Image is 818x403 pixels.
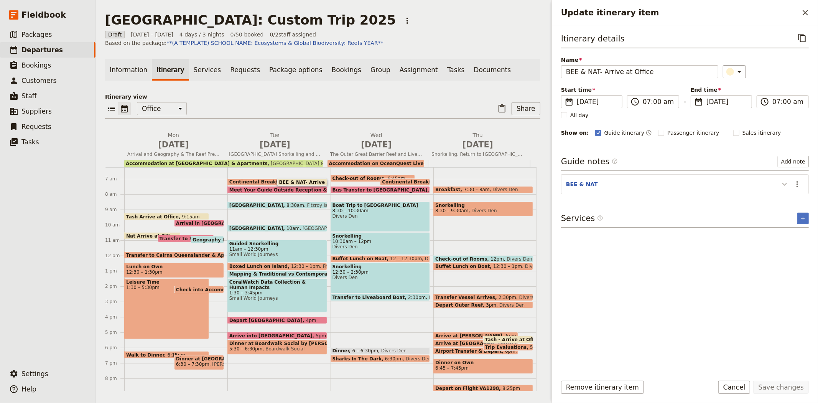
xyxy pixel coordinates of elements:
button: Save changes [753,381,809,394]
div: Trip Evaluations5:45pm [483,344,533,351]
span: Meet Your Guide Outside Reception & Depart [229,187,350,192]
span: Tasks [21,138,39,146]
div: 6 pm [105,345,124,351]
a: Package options [265,59,327,81]
span: Tash Arrive at Office [126,214,182,219]
div: Transfer Vessel Arrives2:30pmDivers Den [433,294,533,301]
span: Breakfast [435,187,464,192]
span: Divers Den [422,256,450,261]
h3: Itinerary details [561,33,625,45]
span: The Outer Great Barrier Reef and Live Aboard Boat [327,151,426,157]
span: 6 – 6:30pm [352,348,379,353]
div: [GEOGRAPHIC_DATA]8:30amFitzroy Island Adventures [227,201,327,209]
div: Buffet Lunch on Boat12:30 – 1pmDivers Den [433,263,533,270]
div: Guided Snorkelling11am – 12:30pmSmall World Journeys [227,240,327,263]
button: Paste itinerary item [495,102,509,115]
div: 2 pm [105,283,124,289]
div: Arrive at [PERSON_NAME]5pmDivers Den [433,332,518,339]
span: Snorkelling [435,203,531,208]
span: Guided Snorkelling [229,241,325,246]
span: Snorkelling [332,233,428,239]
span: Depart on Flight VA1298 [435,386,502,391]
div: Accommodation at [GEOGRAPHIC_DATA] & Apartments[GEOGRAPHIC_DATA] & Apartments [124,160,323,167]
span: [GEOGRAPHIC_DATA] Snorkelling and [GEOGRAPHIC_DATA] [226,151,324,157]
span: 8:25pm [502,386,520,391]
div: Continental Breakfast at Hotel [380,178,430,186]
div: Show on: [561,129,589,137]
span: Guide itinerary [604,129,645,137]
span: [GEOGRAPHIC_DATA] [229,226,286,231]
span: 5pm [506,333,516,338]
span: [DATE] – [DATE] [131,31,173,38]
a: Group [366,59,395,81]
span: Transfer to Liveaboard Boat [332,295,408,300]
span: Departures [21,46,63,54]
span: Boat Trip to [GEOGRAPHIC_DATA] [332,203,428,208]
div: 9 pm [105,391,124,397]
span: 5pm [316,333,326,338]
span: Tash - Arrive at Office [485,337,545,342]
span: 12 – 12:30pm [390,256,422,261]
span: Leisure Time [126,279,207,285]
h2: Thu [432,131,524,150]
div: 9 am [105,206,124,213]
button: Add note [778,156,809,167]
span: [DATE] [706,97,747,106]
span: Bookings [21,61,51,69]
div: Continental Breakfast at Hotel7 – 7:30am [227,178,312,186]
div: Snorkelling12:30 – 2:30pmDivers Den [331,263,430,293]
a: Documents [469,59,515,81]
span: [GEOGRAPHIC_DATA] [229,203,286,208]
span: Snorkelling [332,264,428,269]
span: Accommodation on OceanQuest Liveaboard Boat [329,161,456,166]
div: Snorkelling8:30 – 9:30amDivers Den [433,201,533,216]
button: Actions [401,14,414,27]
span: Divers Den [403,356,431,361]
button: Wed [DATE]The Outer Great Barrier Reef and Live Aboard Boat [327,131,429,160]
button: List view [105,102,118,115]
span: 4pm [306,318,316,323]
span: Settings [21,370,48,378]
div: Dinner6 – 6:30pmDivers Den [331,347,430,355]
input: ​ [643,97,674,106]
span: Suppliers [21,107,52,115]
span: 12:30 – 1:30pm [126,269,162,275]
div: 7 am [105,176,124,182]
span: Buffet Lunch on Boat [332,256,390,261]
span: Check-out of Rooms [435,256,490,261]
span: End time [691,86,752,94]
button: Thu [DATE]Snorkelling, Return to [GEOGRAPHIC_DATA] and Departure [429,131,530,160]
button: Share [512,102,540,115]
span: 12pm [490,256,504,261]
div: 11 am [105,237,124,243]
div: Dinner at Boardwalk Social by [PERSON_NAME]5:30 – 6:30pmBoardwalk Social [227,340,327,355]
span: Help [21,385,36,393]
button: Copy itinerary item [796,31,809,45]
a: Tasks [443,59,469,81]
span: 1:30 – 3:45pm [229,290,325,296]
h3: Guide notes [561,156,618,167]
div: Depart [GEOGRAPHIC_DATA]4pm [227,317,327,324]
span: Depart Outer Reef [435,302,486,307]
button: Time shown on guide itinerary [646,128,652,137]
a: Requests [225,59,265,81]
a: Information [105,59,152,81]
span: 12:30 – 1pm [493,264,522,269]
span: Divers Den [504,256,532,261]
div: 3 pm [105,299,124,305]
span: 0/50 booked [230,31,264,38]
div: 12 pm [105,253,124,259]
span: Mapping & Traditional vs Contemporary Management Activity [229,271,393,277]
span: Arrival and Geography & The Reef Presentation [124,151,223,157]
div: 1 pm [105,268,124,274]
div: 5 pm [105,329,124,335]
span: Fitzroy Island Adventures [320,264,381,269]
button: Remove itinerary item [561,381,644,394]
span: 6:30 – 7:30pm [176,362,209,367]
p: Itinerary view [105,93,540,101]
span: Walk to Dinner [126,352,168,357]
span: 9:15am [182,214,200,219]
span: Arrive at [GEOGRAPHIC_DATA] Queenslander and Apartments [435,341,598,346]
span: Transfer to Cairns Queenslander & Apartments [126,253,251,258]
div: Lunch on Own12:30 – 1:30pm [124,263,224,278]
